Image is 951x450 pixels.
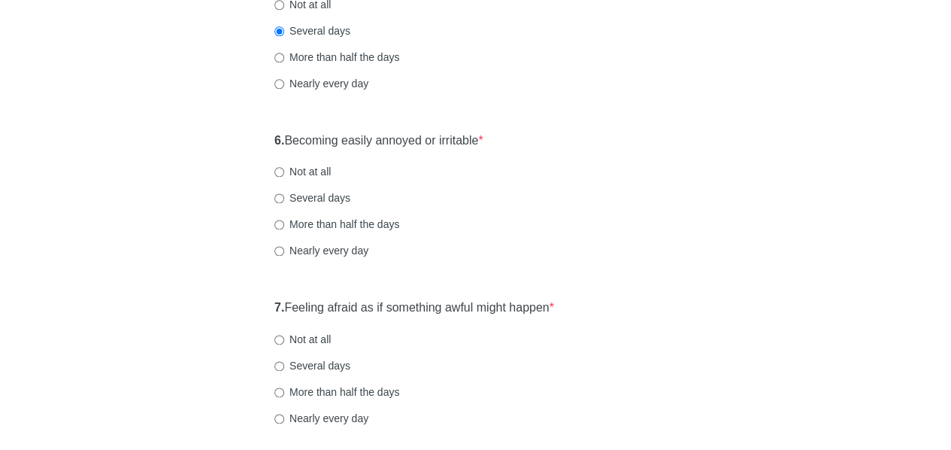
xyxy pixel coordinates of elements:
label: Several days [274,190,350,205]
label: Feeling afraid as if something awful might happen [274,299,554,317]
input: More than half the days [274,220,284,230]
label: Not at all [274,332,331,347]
input: Nearly every day [274,414,284,424]
input: Not at all [274,335,284,345]
input: More than half the days [274,388,284,397]
label: More than half the days [274,385,399,400]
strong: 7. [274,301,284,314]
input: Several days [274,26,284,36]
label: Becoming easily annoyed or irritable [274,132,483,150]
label: Nearly every day [274,76,368,91]
label: Nearly every day [274,243,368,258]
input: Nearly every day [274,79,284,89]
input: Several days [274,193,284,203]
label: Several days [274,23,350,38]
label: Not at all [274,164,331,179]
label: More than half the days [274,50,399,65]
label: More than half the days [274,217,399,232]
label: Several days [274,358,350,373]
input: More than half the days [274,53,284,62]
input: Nearly every day [274,246,284,256]
label: Nearly every day [274,411,368,426]
input: Not at all [274,167,284,177]
input: Several days [274,361,284,371]
strong: 6. [274,134,284,147]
